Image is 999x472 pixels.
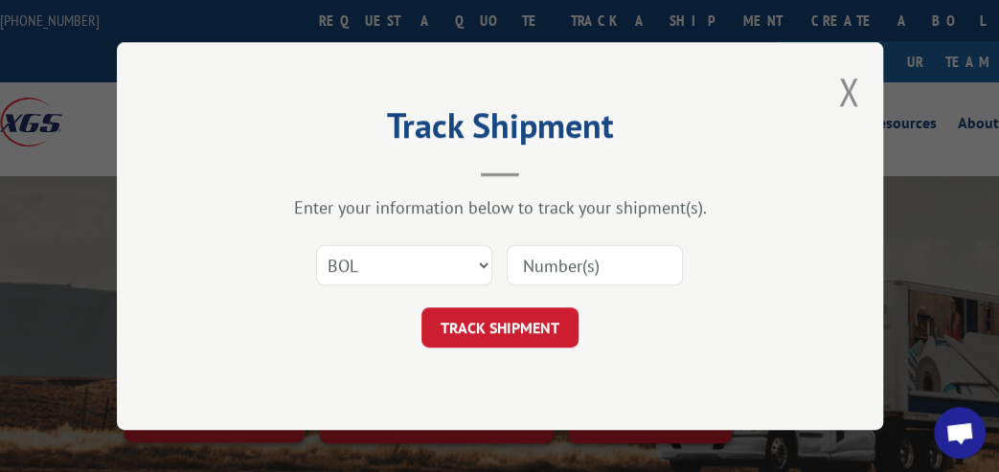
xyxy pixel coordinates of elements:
[213,112,787,148] h2: Track Shipment
[421,307,579,348] button: TRACK SHIPMENT
[507,245,683,285] input: Number(s)
[934,407,986,459] div: Open chat
[838,66,859,117] button: Close modal
[213,196,787,218] div: Enter your information below to track your shipment(s).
